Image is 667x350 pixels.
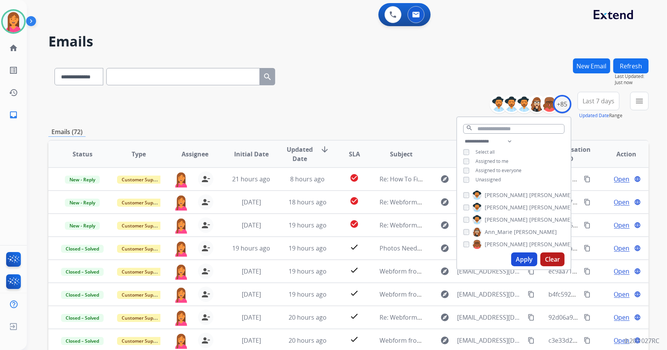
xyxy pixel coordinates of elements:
[65,222,100,230] span: New - Reply
[9,88,18,97] mat-icon: history
[173,310,189,326] img: agent-avatar
[61,291,104,299] span: Closed – Solved
[173,217,189,234] img: agent-avatar
[61,337,104,345] span: Closed – Solved
[614,267,630,276] span: Open
[117,245,167,253] span: Customer Support
[380,267,553,275] span: Webform from [EMAIL_ADDRESS][DOMAIN_NAME] on [DATE]
[201,221,210,230] mat-icon: person_remove
[350,312,359,321] mat-icon: check
[440,313,449,322] mat-icon: explore
[289,336,327,345] span: 20 hours ago
[201,174,210,184] mat-icon: person_remove
[117,268,167,276] span: Customer Support
[540,252,565,266] button: Clear
[9,43,18,53] mat-icon: home
[578,92,619,110] button: Last 7 days
[48,34,649,49] h2: Emails
[614,244,630,253] span: Open
[201,290,210,299] mat-icon: person_remove
[553,95,571,113] div: +85
[350,289,359,298] mat-icon: check
[117,314,167,322] span: Customer Support
[584,176,591,182] mat-icon: content_copy
[201,197,210,207] mat-icon: person_remove
[65,176,100,184] span: New - Reply
[614,336,630,345] span: Open
[350,219,359,229] mat-icon: check_circle
[528,314,535,321] mat-icon: content_copy
[61,245,104,253] span: Closed – Solved
[117,291,167,299] span: Customer Support
[457,267,523,276] span: [EMAIL_ADDRESS][DOMAIN_NAME]
[528,291,535,298] mat-icon: content_copy
[475,158,509,164] span: Assigned to me
[289,290,327,299] span: 19 hours ago
[242,290,261,299] span: [DATE]
[615,73,649,80] span: Last Updated:
[592,141,649,168] th: Action
[440,221,449,230] mat-icon: explore
[380,244,424,252] span: Photos Needed
[201,313,210,322] mat-icon: person_remove
[201,244,210,253] mat-icon: person_remove
[485,204,528,211] span: [PERSON_NAME]
[232,244,270,252] span: 19 hours ago
[634,314,641,321] mat-icon: language
[289,198,327,206] span: 18 hours ago
[634,291,641,298] mat-icon: language
[485,228,512,236] span: Ann_Marie
[117,199,167,207] span: Customer Support
[242,336,261,345] span: [DATE]
[583,100,614,103] span: Last 7 days
[440,244,449,253] mat-icon: explore
[635,96,644,106] mat-icon: menu
[440,267,449,276] mat-icon: explore
[132,149,146,159] span: Type
[440,174,449,184] mat-icon: explore
[289,244,327,252] span: 19 hours ago
[528,337,535,344] mat-icon: content_copy
[584,314,591,321] mat-icon: content_copy
[634,268,641,275] mat-icon: language
[242,198,261,206] span: [DATE]
[61,314,104,322] span: Closed – Solved
[584,337,591,344] mat-icon: content_copy
[440,290,449,299] mat-icon: explore
[117,337,167,345] span: Customer Support
[242,313,261,322] span: [DATE]
[9,110,18,119] mat-icon: inbox
[201,336,210,345] mat-icon: person_remove
[475,167,522,174] span: Assigned to everyone
[242,221,261,229] span: [DATE]
[390,149,413,159] span: Subject
[475,149,495,155] span: Select all
[457,336,523,345] span: [EMAIL_ADDRESS][DOMAIN_NAME]
[173,333,189,349] img: agent-avatar
[173,287,189,303] img: agent-avatar
[584,245,591,252] mat-icon: content_copy
[584,199,591,206] mat-icon: content_copy
[173,194,189,211] img: agent-avatar
[263,72,272,81] mat-icon: search
[380,221,564,229] span: Re: Webform from [EMAIL_ADDRESS][DOMAIN_NAME] on [DATE]
[320,145,329,154] mat-icon: arrow_downward
[350,265,359,275] mat-icon: check
[73,149,92,159] span: Status
[614,221,630,230] span: Open
[457,290,523,299] span: [EMAIL_ADDRESS][DOMAIN_NAME]
[65,199,100,207] span: New - Reply
[634,176,641,182] mat-icon: language
[529,241,572,248] span: [PERSON_NAME]
[528,268,535,275] mat-icon: content_copy
[232,175,270,183] span: 21 hours ago
[9,66,18,75] mat-icon: list_alt
[350,335,359,344] mat-icon: check
[466,124,473,131] mat-icon: search
[548,290,665,299] span: b4fc592d-1526-4811-a9a2-b1b211a26c9c
[173,264,189,280] img: agent-avatar
[614,313,630,322] span: Open
[457,313,523,322] span: [EMAIL_ADDRESS][DOMAIN_NAME]
[573,58,610,73] button: New Email
[289,267,327,275] span: 19 hours ago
